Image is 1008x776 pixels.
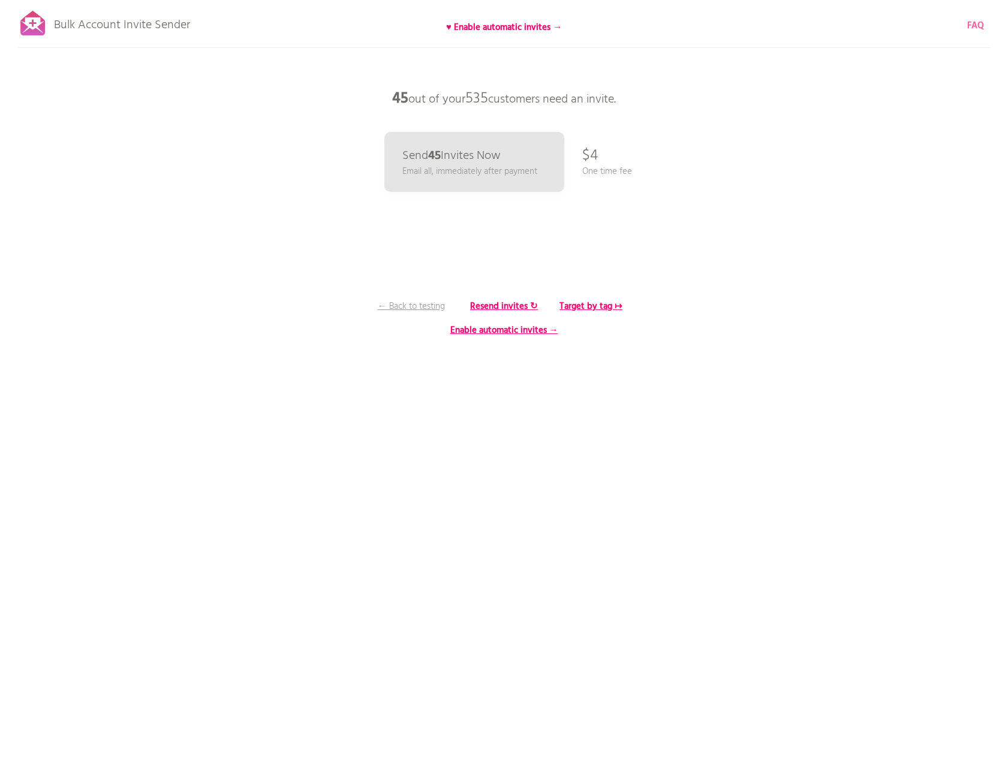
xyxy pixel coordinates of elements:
b: FAQ [967,19,984,33]
b: Resend invites ↻ [470,299,538,314]
b: ♥ Enable automatic invites → [446,20,562,35]
p: $4 [582,138,598,174]
span: 535 [465,87,488,111]
p: out of your customers need an invite. [324,81,684,117]
p: One time fee [582,165,632,178]
b: 45 [428,146,441,166]
a: Send45Invites Now Email all, immediately after payment [384,132,564,192]
p: Email all, immediately after payment [402,165,537,178]
p: Bulk Account Invite Sender [54,7,190,37]
b: Enable automatic invites → [450,323,558,338]
p: Send Invites Now [402,150,501,162]
b: Target by tag ↦ [559,299,622,314]
a: FAQ [967,19,984,32]
p: ← Back to testing [366,300,456,313]
b: 45 [392,87,408,111]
